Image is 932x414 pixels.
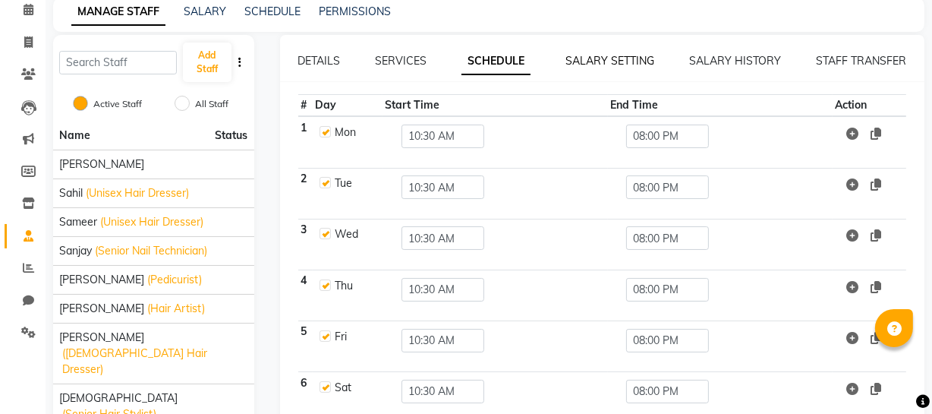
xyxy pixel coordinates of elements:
th: # [298,95,313,117]
label: All Staff [195,97,228,111]
th: 1 [298,116,313,168]
span: Status [216,128,248,144]
button: Add Staff [183,43,231,82]
span: [PERSON_NAME] [59,301,144,317]
span: (Hair Artist) [147,301,205,317]
a: SALARY [184,5,226,18]
div: Sat [335,380,376,396]
span: [PERSON_NAME] [59,272,144,288]
div: Wed [335,226,376,242]
th: Action [833,95,906,117]
span: Sanjay [59,243,92,259]
a: SERVICES [375,54,427,68]
input: Search Staff [59,51,177,74]
a: PERMISSIONS [319,5,391,18]
th: 2 [298,168,313,219]
div: Fri [335,329,376,345]
a: DETAILS [298,54,341,68]
span: [PERSON_NAME] [59,156,144,172]
th: Start Time [383,95,607,117]
span: [DEMOGRAPHIC_DATA] [59,390,178,406]
th: 3 [298,219,313,270]
a: SCHEDULE [461,48,531,75]
div: Mon [335,125,376,141]
label: Active Staff [93,97,142,111]
div: Tue [335,175,376,191]
a: SCHEDULE [244,5,301,18]
span: Name [59,128,90,142]
span: [PERSON_NAME] [59,330,144,346]
th: End Time [608,95,833,117]
span: (Unisex Hair Dresser) [86,185,189,201]
span: (Senior Nail Technician) [95,243,207,259]
th: 4 [298,270,313,321]
div: Thu [335,278,376,294]
span: ([DEMOGRAPHIC_DATA] Hair Dresser) [62,346,248,378]
span: (Pedicurist) [147,272,202,288]
th: Day [313,95,383,117]
span: sameer [59,214,97,230]
a: SALARY SETTING [565,54,654,68]
span: (Unisex Hair Dresser) [100,214,203,230]
span: Sahil [59,185,83,201]
a: STAFF TRANSFER [816,54,906,68]
a: SALARY HISTORY [689,54,781,68]
th: 5 [298,321,313,372]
